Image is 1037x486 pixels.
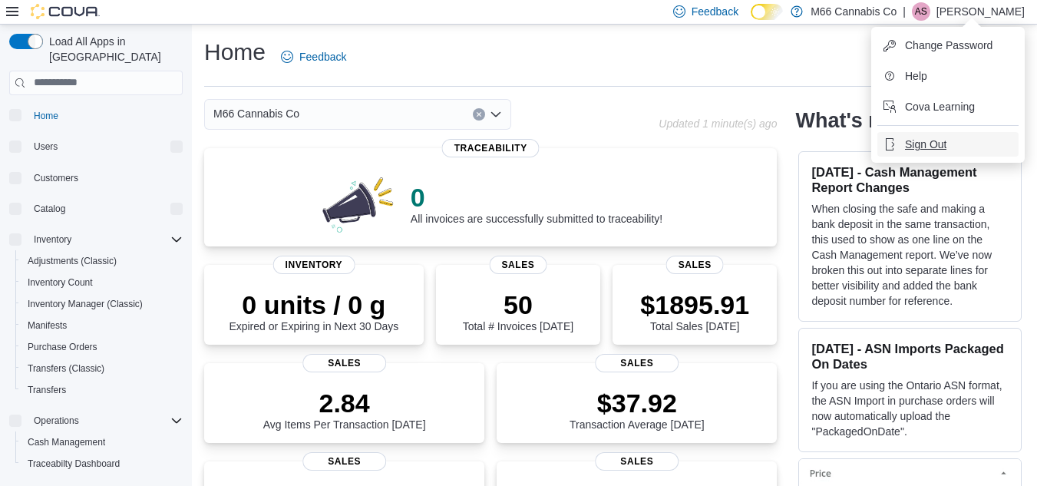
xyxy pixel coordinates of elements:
[28,436,105,448] span: Cash Management
[21,381,183,399] span: Transfers
[905,99,975,114] span: Cova Learning
[903,2,906,21] p: |
[34,141,58,153] span: Users
[34,203,65,215] span: Catalog
[751,4,783,20] input: Dark Mode
[21,295,149,313] a: Inventory Manager (Classic)
[43,34,183,64] span: Load All Apps in [GEOGRAPHIC_DATA]
[263,388,426,431] div: Avg Items Per Transaction [DATE]
[213,104,299,123] span: M66 Cannabis Co
[15,272,189,293] button: Inventory Count
[28,319,67,332] span: Manifests
[21,273,99,292] a: Inventory Count
[489,256,547,274] span: Sales
[229,289,398,320] p: 0 units / 0 g
[21,381,72,399] a: Transfers
[299,49,346,64] span: Feedback
[28,200,183,218] span: Catalog
[21,359,183,378] span: Transfers (Classic)
[3,229,189,250] button: Inventory
[473,108,485,121] button: Clear input
[21,316,73,335] a: Manifests
[915,2,927,21] span: AS
[28,384,66,396] span: Transfers
[15,453,189,474] button: Traceabilty Dashboard
[442,139,540,157] span: Traceability
[34,110,58,122] span: Home
[204,37,266,68] h1: Home
[411,182,662,213] p: 0
[659,117,777,130] p: Updated 1 minute(s) ago
[28,412,183,430] span: Operations
[811,2,897,21] p: M66 Cannabis Co
[640,289,749,332] div: Total Sales [DATE]
[811,164,1009,195] h3: [DATE] - Cash Management Report Changes
[463,289,573,332] div: Total # Invoices [DATE]
[905,137,946,152] span: Sign Out
[15,379,189,401] button: Transfers
[3,198,189,220] button: Catalog
[263,388,426,418] p: 2.84
[28,137,64,156] button: Users
[34,172,78,184] span: Customers
[28,230,78,249] button: Inventory
[21,433,183,451] span: Cash Management
[21,338,183,356] span: Purchase Orders
[463,289,573,320] p: 50
[3,410,189,431] button: Operations
[302,354,387,372] span: Sales
[21,273,183,292] span: Inventory Count
[302,452,387,471] span: Sales
[936,2,1025,21] p: [PERSON_NAME]
[570,388,705,431] div: Transaction Average [DATE]
[411,182,662,225] div: All invoices are successfully submitted to traceability!
[811,341,1009,372] h3: [DATE] - ASN Imports Packaged On Dates
[273,256,355,274] span: Inventory
[811,378,1009,439] p: If you are using the Ontario ASN format, the ASN Import in purchase orders will now automatically...
[751,20,751,21] span: Dark Mode
[31,4,100,19] img: Cova
[3,104,189,127] button: Home
[28,412,85,430] button: Operations
[21,295,183,313] span: Inventory Manager (Classic)
[28,276,93,289] span: Inventory Count
[905,68,927,84] span: Help
[21,433,111,451] a: Cash Management
[595,452,679,471] span: Sales
[28,255,117,267] span: Adjustments (Classic)
[3,136,189,157] button: Users
[811,201,1009,309] p: When closing the safe and making a bank deposit in the same transaction, this used to show as one...
[28,458,120,470] span: Traceabilty Dashboard
[877,132,1019,157] button: Sign Out
[877,64,1019,88] button: Help
[28,298,143,310] span: Inventory Manager (Classic)
[21,455,126,473] a: Traceabilty Dashboard
[21,338,104,356] a: Purchase Orders
[229,289,398,332] div: Expired or Expiring in Next 30 Days
[28,362,104,375] span: Transfers (Classic)
[877,94,1019,119] button: Cova Learning
[912,2,930,21] div: Angela Sunyog
[570,388,705,418] p: $37.92
[34,233,71,246] span: Inventory
[15,358,189,379] button: Transfers (Classic)
[666,256,724,274] span: Sales
[21,316,183,335] span: Manifests
[28,106,183,125] span: Home
[34,415,79,427] span: Operations
[795,108,908,133] h2: What's new
[28,200,71,218] button: Catalog
[28,168,183,187] span: Customers
[28,230,183,249] span: Inventory
[21,252,183,270] span: Adjustments (Classic)
[319,173,398,234] img: 0
[15,293,189,315] button: Inventory Manager (Classic)
[28,169,84,187] a: Customers
[21,252,123,270] a: Adjustments (Classic)
[21,455,183,473] span: Traceabilty Dashboard
[692,4,738,19] span: Feedback
[595,354,679,372] span: Sales
[15,315,189,336] button: Manifests
[877,33,1019,58] button: Change Password
[640,289,749,320] p: $1895.91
